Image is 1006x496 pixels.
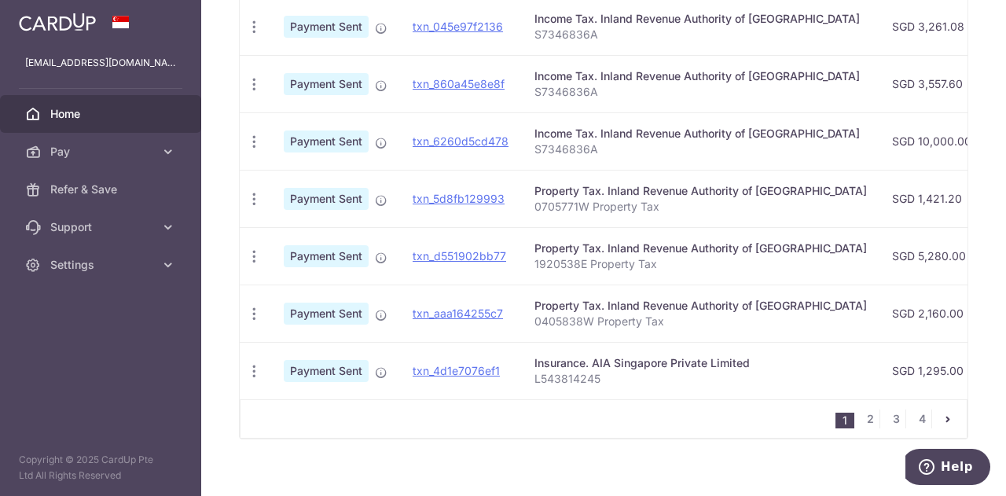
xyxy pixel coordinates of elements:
a: txn_860a45e8e8f [413,77,505,90]
a: txn_6260d5cd478 [413,134,509,148]
a: txn_aaa164255c7 [413,307,503,320]
li: 1 [835,413,854,428]
p: 1920538E Property Tax [534,256,867,272]
td: SGD 10,000.00 [879,112,984,170]
td: SGD 1,421.20 [879,170,984,227]
a: txn_045e97f2136 [413,20,503,33]
td: SGD 3,557.60 [879,55,984,112]
p: 0705771W Property Tax [534,199,867,215]
span: Payment Sent [284,245,369,267]
div: Property Tax. Inland Revenue Authority of [GEOGRAPHIC_DATA] [534,241,867,256]
a: txn_5d8fb129993 [413,192,505,205]
div: Income Tax. Inland Revenue Authority of [GEOGRAPHIC_DATA] [534,68,867,84]
a: txn_d551902bb77 [413,249,506,263]
iframe: Opens a widget where you can find more information [905,449,990,488]
span: Payment Sent [284,130,369,152]
div: Income Tax. Inland Revenue Authority of [GEOGRAPHIC_DATA] [534,126,867,141]
span: Home [50,106,154,122]
span: Payment Sent [284,16,369,38]
div: Insurance. AIA Singapore Private Limited [534,355,867,371]
p: L543814245 [534,371,867,387]
span: Pay [50,144,154,160]
span: Payment Sent [284,360,369,382]
img: CardUp [19,13,96,31]
a: txn_4d1e7076ef1 [413,364,500,377]
a: 4 [912,410,931,428]
p: S7346836A [534,84,867,100]
a: 3 [887,410,905,428]
span: Payment Sent [284,303,369,325]
span: Payment Sent [284,73,369,95]
a: 2 [861,410,879,428]
td: SGD 2,160.00 [879,285,984,342]
span: Settings [50,257,154,273]
p: 0405838W Property Tax [534,314,867,329]
p: S7346836A [534,141,867,157]
span: Payment Sent [284,188,369,210]
nav: pager [835,400,967,438]
p: [EMAIL_ADDRESS][DOMAIN_NAME] [25,55,176,71]
span: Refer & Save [50,182,154,197]
div: Income Tax. Inland Revenue Authority of [GEOGRAPHIC_DATA] [534,11,867,27]
td: SGD 1,295.00 [879,342,984,399]
div: Property Tax. Inland Revenue Authority of [GEOGRAPHIC_DATA] [534,298,867,314]
p: S7346836A [534,27,867,42]
span: Support [50,219,154,235]
div: Property Tax. Inland Revenue Authority of [GEOGRAPHIC_DATA] [534,183,867,199]
td: SGD 5,280.00 [879,227,984,285]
